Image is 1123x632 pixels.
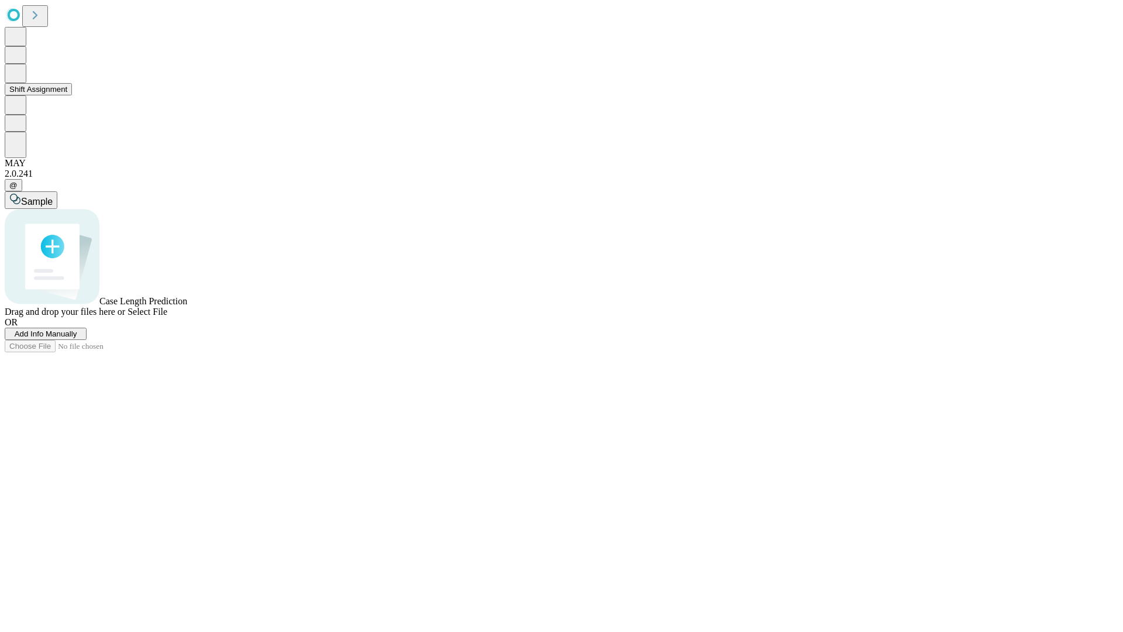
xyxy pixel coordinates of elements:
[5,191,57,209] button: Sample
[128,307,167,317] span: Select File
[5,169,1118,179] div: 2.0.241
[99,296,187,306] span: Case Length Prediction
[5,317,18,327] span: OR
[5,307,125,317] span: Drag and drop your files here or
[5,83,72,95] button: Shift Assignment
[5,158,1118,169] div: MAY
[21,197,53,207] span: Sample
[9,181,18,190] span: @
[5,328,87,340] button: Add Info Manually
[15,329,77,338] span: Add Info Manually
[5,179,22,191] button: @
